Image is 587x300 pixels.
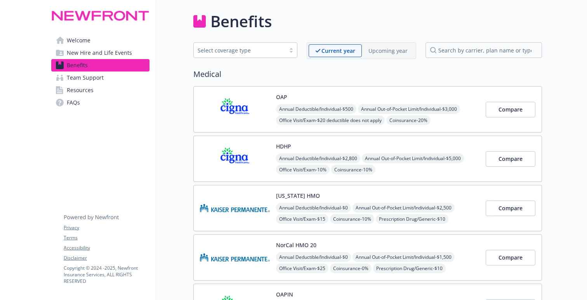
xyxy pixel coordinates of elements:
[353,252,455,262] span: Annual Out-of-Pocket Limit/Individual - $1,500
[330,214,374,224] span: Coinsurance - 10%
[276,203,351,213] span: Annual Deductible/Individual - $0
[64,255,149,262] a: Disclaimer
[386,115,431,125] span: Coinsurance - 20%
[51,47,149,59] a: New Hire and Life Events
[276,192,320,200] button: [US_STATE] HMO
[200,93,270,126] img: CIGNA carrier logo
[353,203,455,213] span: Annual Out-of-Pocket Limit/Individual - $2,500
[64,244,149,251] a: Accessibility
[200,142,270,175] img: CIGNA carrier logo
[498,204,523,212] span: Compare
[373,263,446,273] span: Prescription Drug/Generic - $10
[425,42,542,58] input: search by carrier, plan name or type
[276,241,316,249] button: NorCal HMO 20
[67,47,132,59] span: New Hire and Life Events
[376,214,448,224] span: Prescription Drug/Generic - $10
[498,254,523,261] span: Compare
[64,265,149,284] p: Copyright © 2024 - 2025 , Newfront Insurance Services, ALL RIGHTS RESERVED
[276,290,293,298] button: OAPIN
[486,151,535,167] button: Compare
[51,59,149,72] a: Benefits
[486,250,535,265] button: Compare
[51,96,149,109] a: FAQs
[276,142,291,150] button: HDHP
[51,84,149,96] a: Resources
[64,224,149,231] a: Privacy
[276,214,328,224] span: Office Visit/Exam - $15
[276,165,330,174] span: Office Visit/Exam - 10%
[64,234,149,241] a: Terms
[358,104,460,114] span: Annual Out-of-Pocket Limit/Individual - $3,000
[67,34,90,47] span: Welcome
[193,68,542,80] h2: Medical
[276,115,385,125] span: Office Visit/Exam - $20 deductible does not apply
[200,192,270,225] img: Kaiser Permanente Insurance Company carrier logo
[51,72,149,84] a: Team Support
[198,46,281,54] div: Select coverage type
[276,252,351,262] span: Annual Deductible/Individual - $0
[276,93,287,101] button: OAP
[210,10,272,33] h1: Benefits
[486,201,535,216] button: Compare
[368,47,408,55] p: Upcoming year
[330,263,372,273] span: Coinsurance - 0%
[498,106,523,113] span: Compare
[498,155,523,162] span: Compare
[200,241,270,274] img: Kaiser Permanente Insurance Company carrier logo
[321,47,355,55] p: Current year
[51,34,149,47] a: Welcome
[276,263,328,273] span: Office Visit/Exam - $25
[276,104,356,114] span: Annual Deductible/Individual - $500
[331,165,375,174] span: Coinsurance - 10%
[67,59,88,72] span: Benefits
[362,153,464,163] span: Annual Out-of-Pocket Limit/Individual - $5,000
[67,84,94,96] span: Resources
[67,96,80,109] span: FAQs
[276,153,360,163] span: Annual Deductible/Individual - $2,800
[67,72,104,84] span: Team Support
[486,102,535,117] button: Compare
